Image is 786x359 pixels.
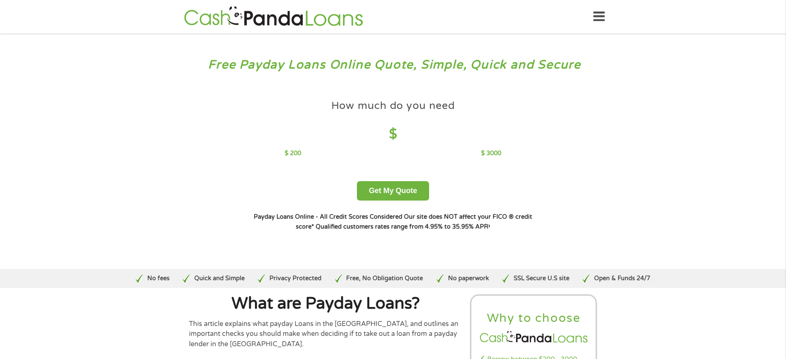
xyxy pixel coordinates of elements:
h2: Why to choose [478,311,590,326]
h3: Free Payday Loans Online Quote, Simple, Quick and Secure [24,57,762,73]
strong: Qualified customers rates range from 4.95% to 35.95% APR¹ [316,223,490,230]
strong: Payday Loans Online - All Credit Scores Considered [254,213,402,220]
p: This article explains what payday Loans in the [GEOGRAPHIC_DATA], and outlines an important check... [189,319,463,349]
img: GetLoanNow Logo [182,5,366,28]
p: $ 3000 [481,149,501,158]
p: SSL Secure U.S site [514,274,569,283]
strong: Our site does NOT affect your FICO ® credit score* [296,213,532,230]
h4: $ [285,126,501,143]
p: Quick and Simple [194,274,245,283]
p: Privacy Protected [269,274,321,283]
p: No paperwork [448,274,489,283]
p: Open & Funds 24/7 [594,274,650,283]
button: Get My Quote [357,181,429,201]
p: Free, No Obligation Quote [346,274,423,283]
p: $ 200 [285,149,301,158]
h4: How much do you need [331,99,455,113]
p: No fees [147,274,170,283]
h1: What are Payday Loans? [189,295,463,312]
